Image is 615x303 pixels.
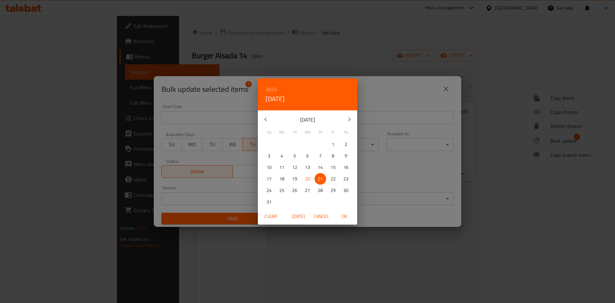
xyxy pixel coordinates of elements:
p: 20 [305,175,310,183]
button: 5 [289,150,300,162]
button: [DATE] [288,211,308,222]
span: Clear [263,212,278,220]
p: 25 [279,187,284,195]
button: Clear [260,211,281,222]
button: 24 [263,185,275,196]
button: 3 [263,150,275,162]
span: Su [263,129,275,135]
button: 9 [340,150,352,162]
button: 28 [315,185,326,196]
p: 2 [345,140,347,148]
button: 4 [276,150,288,162]
button: 8 [327,150,339,162]
p: 14 [318,163,323,171]
p: 12 [292,163,297,171]
span: Th [315,129,326,135]
p: 10 [266,163,272,171]
p: 7 [319,152,322,160]
p: 13 [305,163,310,171]
button: 10 [263,162,275,173]
button: 14 [315,162,326,173]
button: 7 [315,150,326,162]
button: 6 [302,150,313,162]
button: 18 [276,173,288,185]
button: 21 [315,173,326,185]
span: We [302,129,313,135]
p: 30 [343,187,348,195]
button: 17 [263,173,275,185]
p: 19 [292,175,297,183]
button: 13 [302,162,313,173]
button: 15 [327,162,339,173]
p: 3 [268,152,270,160]
button: 12 [289,162,300,173]
button: 2 [340,139,352,150]
button: 29 [327,185,339,196]
p: 31 [266,198,272,206]
button: 11 [276,162,288,173]
p: [DATE] [273,116,342,124]
span: Tu [289,129,300,135]
p: 18 [279,175,284,183]
p: 5 [293,152,296,160]
p: 1 [332,140,334,148]
p: 15 [331,163,336,171]
p: 23 [343,175,348,183]
p: 26 [292,187,297,195]
span: Fr [327,129,339,135]
button: 30 [340,185,352,196]
button: 31 [263,196,275,208]
p: 6 [306,152,309,160]
button: 26 [289,185,300,196]
button: [DATE] [266,94,285,104]
button: 2025 [266,85,277,94]
button: 20 [302,173,313,185]
p: 21 [318,175,323,183]
p: 24 [266,187,272,195]
p: 8 [332,152,334,160]
p: 27 [305,187,310,195]
button: 22 [327,173,339,185]
button: 23 [340,173,352,185]
button: 16 [340,162,352,173]
button: 25 [276,185,288,196]
span: Cancel [314,212,329,220]
p: 29 [331,187,336,195]
p: 9 [345,152,347,160]
p: 4 [281,152,283,160]
p: 17 [266,175,272,183]
p: 11 [279,163,284,171]
p: 16 [343,163,348,171]
button: Cancel [311,211,332,222]
span: [DATE] [291,212,306,220]
button: 1 [327,139,339,150]
span: Sa [340,129,352,135]
span: Mo [276,129,288,135]
button: 19 [289,173,300,185]
button: 27 [302,185,313,196]
p: 22 [331,175,336,183]
span: OK [337,212,352,220]
button: OK [334,211,355,222]
p: 28 [318,187,323,195]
